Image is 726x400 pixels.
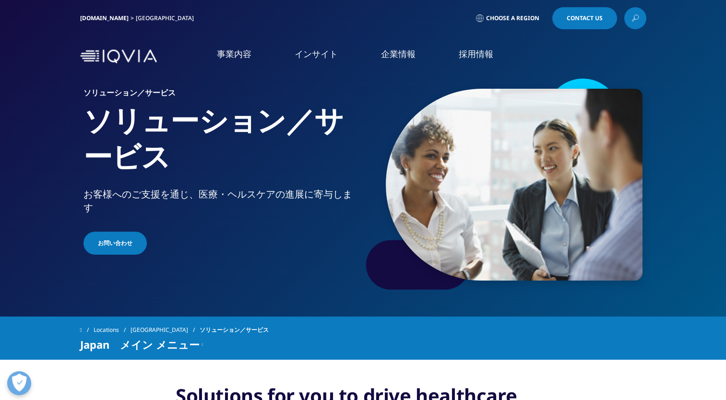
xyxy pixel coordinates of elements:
a: お問い合わせ [83,232,147,255]
a: Locations [94,321,131,339]
span: Contact Us [567,15,603,21]
div: [GEOGRAPHIC_DATA] [136,14,198,22]
a: 事業内容 [217,48,251,60]
button: 優先設定センターを開く [7,371,31,395]
a: [DOMAIN_NAME] [80,14,129,22]
span: ソリューション／サービス [200,321,269,339]
div: お客様へのご支援を通じ、医療・ヘルスケアの進展に寄与します [83,188,359,214]
a: 企業情報 [381,48,416,60]
span: Choose a Region [486,14,539,22]
img: 004_businesspeople-standing-talking.jpg [386,89,643,281]
a: Contact Us [552,7,617,29]
a: インサイト [295,48,338,60]
h1: ソリューション／サービス [83,102,359,188]
a: 採用情報 [459,48,493,60]
h6: ソリューション／サービス [83,89,359,102]
span: お問い合わせ [98,239,132,247]
span: Japan メイン メニュー [80,339,200,350]
a: [GEOGRAPHIC_DATA] [131,321,200,339]
nav: Primary [161,34,646,79]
